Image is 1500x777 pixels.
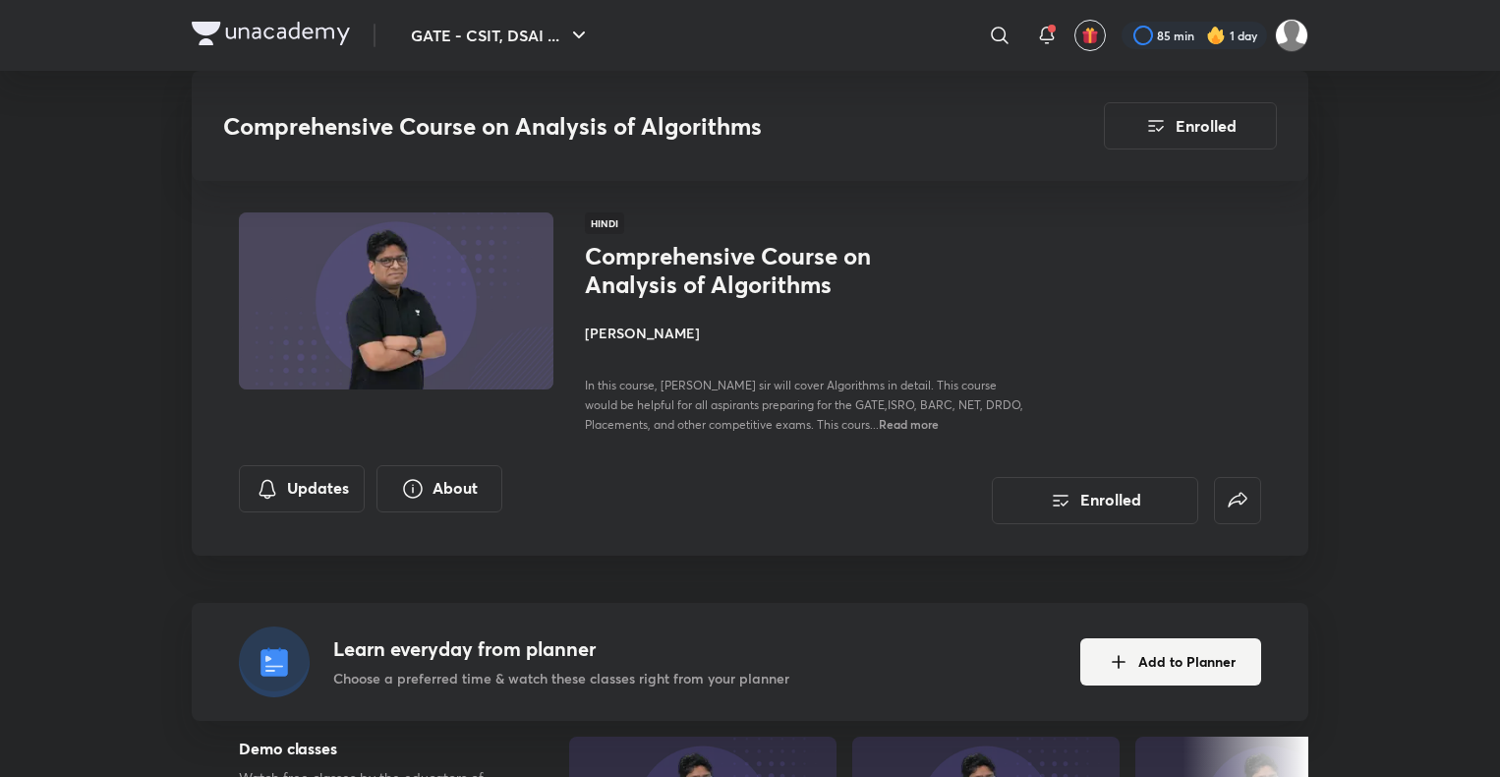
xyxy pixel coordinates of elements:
[399,16,603,55] button: GATE - CSIT, DSAI ...
[1104,102,1277,149] button: Enrolled
[333,634,789,664] h4: Learn everyday from planner
[236,210,556,391] img: Thumbnail
[239,465,365,512] button: Updates
[879,416,939,432] span: Read more
[1080,638,1261,686] button: Add to Planner
[376,465,502,512] button: About
[223,112,993,141] h3: Comprehensive Course on Analysis of Algorithms
[1081,27,1099,44] img: avatar
[585,242,906,299] h1: Comprehensive Course on Analysis of Algorithms
[992,477,1198,524] button: Enrolled
[1214,477,1261,524] button: false
[585,378,1023,432] span: In this course, [PERSON_NAME] sir will cover Algorithms in detail. This course would be helpful f...
[192,22,350,45] img: Company Logo
[585,323,1025,343] h4: [PERSON_NAME]
[585,212,624,234] span: Hindi
[239,737,506,760] h5: Demo classes
[1275,19,1308,52] img: Somya P
[1206,26,1226,45] img: streak
[1074,20,1106,51] button: avatar
[192,22,350,50] a: Company Logo
[333,668,789,688] p: Choose a preferred time & watch these classes right from your planner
